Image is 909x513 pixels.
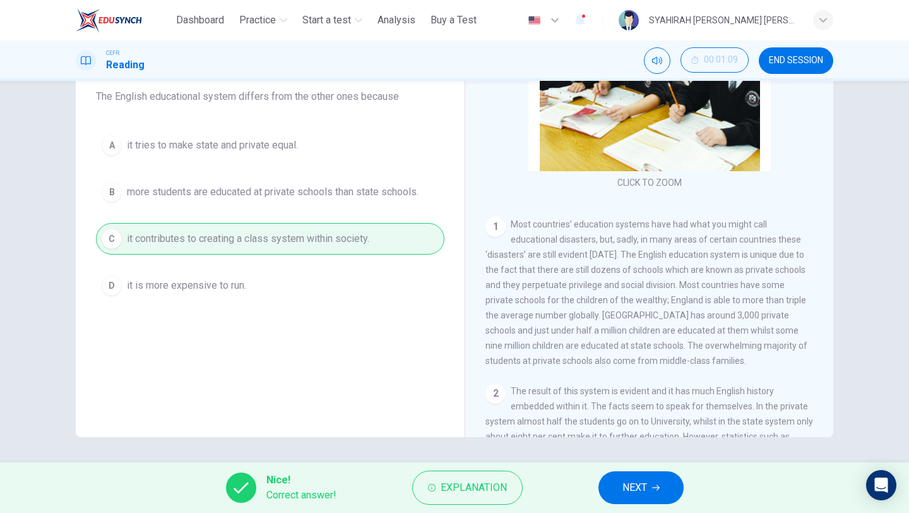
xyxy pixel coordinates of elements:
button: Practice [234,9,292,32]
h1: Reading [106,57,145,73]
span: CEFR [106,49,119,57]
span: Most countries’ education systems have had what you might call educational disasters, but, sadly,... [485,219,807,366]
div: SYAHIRAH [PERSON_NAME] [PERSON_NAME] KPM-Guru [649,13,798,28]
button: Buy a Test [425,9,482,32]
span: Explanation [441,479,507,497]
img: Profile picture [619,10,639,30]
button: END SESSION [759,47,833,74]
div: 2 [485,383,506,404]
button: Dashboard [171,9,229,32]
button: 00:01:09 [680,47,749,73]
span: END SESSION [769,56,823,66]
button: Explanation [412,471,523,505]
button: Analysis [372,9,420,32]
div: Hide [680,47,749,74]
span: NEXT [622,479,647,497]
span: Buy a Test [431,13,477,28]
span: Start a test [302,13,351,28]
span: Correct answer! [266,488,336,503]
span: Nice! [266,473,336,488]
div: Open Intercom Messenger [866,470,896,500]
img: en [526,16,542,25]
a: ELTC logo [76,8,171,33]
span: Practice [239,13,276,28]
div: Mute [644,47,670,74]
div: 1 [485,217,506,237]
button: NEXT [598,471,684,504]
button: Start a test [297,9,367,32]
span: Choose the correct answer, , , or . The English educational system differs from the other ones be... [96,59,444,104]
img: ELTC logo [76,8,142,33]
span: Dashboard [176,13,224,28]
span: Analysis [377,13,415,28]
span: 00:01:09 [704,55,738,65]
